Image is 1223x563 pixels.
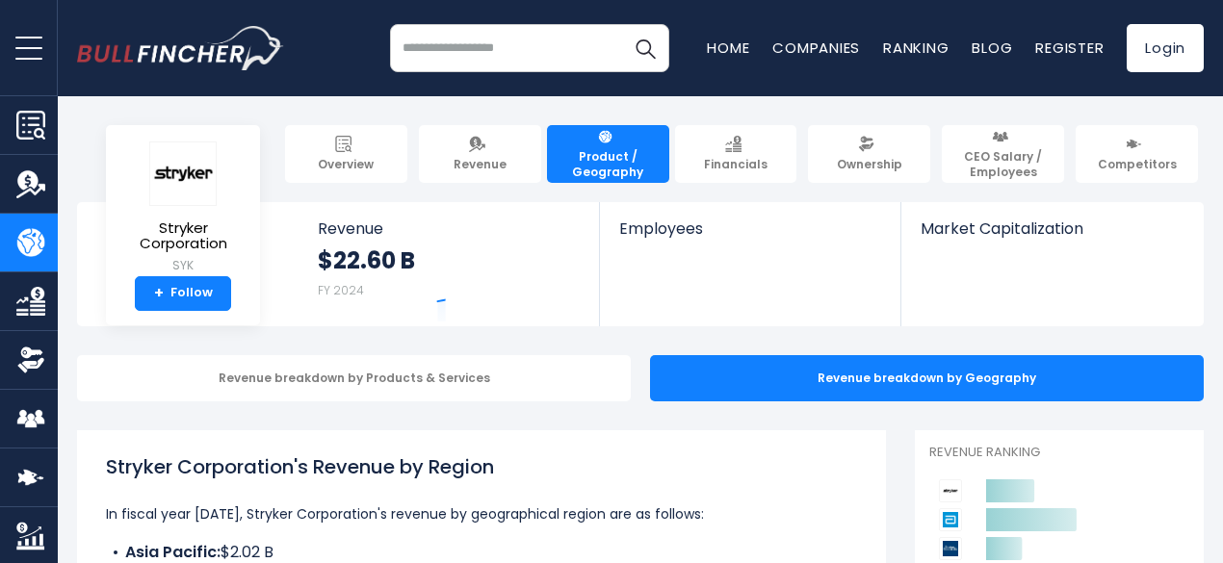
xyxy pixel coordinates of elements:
[707,38,749,58] a: Home
[154,285,164,302] strong: +
[454,157,507,172] span: Revenue
[675,125,797,183] a: Financials
[600,202,899,270] a: Employees
[808,125,930,183] a: Ownership
[901,202,1202,270] a: Market Capitalization
[77,26,284,70] img: bullfincher logo
[121,257,245,274] small: SYK
[837,157,902,172] span: Ownership
[1076,125,1198,183] a: Competitors
[972,38,1012,58] a: Blog
[299,202,600,326] a: Revenue $22.60 B FY 2024
[619,219,880,238] span: Employees
[318,245,415,275] strong: $22.60 B
[318,282,364,298] small: FY 2024
[883,38,949,58] a: Ranking
[921,219,1183,238] span: Market Capitalization
[942,125,1064,183] a: CEO Salary / Employees
[1035,38,1104,58] a: Register
[16,345,45,374] img: Ownership
[77,355,631,401] div: Revenue breakdown by Products & Services
[929,445,1189,461] p: Revenue Ranking
[1098,157,1177,172] span: Competitors
[419,125,541,183] a: Revenue
[772,38,860,58] a: Companies
[704,157,768,172] span: Financials
[77,26,284,70] a: Go to homepage
[939,508,962,531] img: Abbott Laboratories competitors logo
[106,452,857,481] h1: Stryker Corporation's Revenue by Region
[1127,24,1204,72] a: Login
[556,149,661,179] span: Product / Geography
[650,355,1204,401] div: Revenue breakdown by Geography
[135,276,231,311] a: +Follow
[621,24,669,72] button: Search
[939,537,962,560] img: Boston Scientific Corporation competitors logo
[285,125,407,183] a: Overview
[950,149,1055,179] span: CEO Salary / Employees
[125,541,221,563] b: Asia Pacific:
[318,219,581,238] span: Revenue
[547,125,669,183] a: Product / Geography
[939,479,962,502] img: Stryker Corporation competitors logo
[121,220,245,252] span: Stryker Corporation
[120,141,246,276] a: Stryker Corporation SYK
[318,157,374,172] span: Overview
[106,502,857,525] p: In fiscal year [DATE], Stryker Corporation's revenue by geographical region are as follows:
